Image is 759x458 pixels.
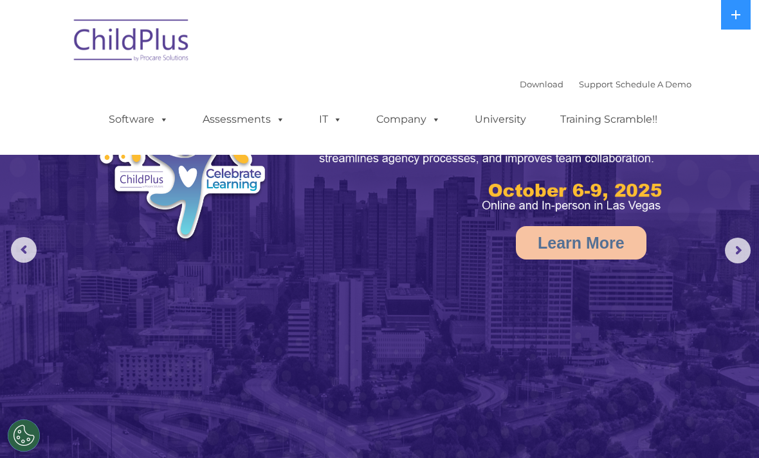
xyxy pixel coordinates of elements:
img: ChildPlus by Procare Solutions [68,10,196,75]
button: Cookies Settings [8,419,40,452]
font: | [520,79,691,89]
a: Assessments [190,107,298,132]
a: Learn More [516,226,646,260]
a: Download [520,79,563,89]
a: University [462,107,539,132]
a: Support [579,79,613,89]
a: Schedule A Demo [616,79,691,89]
a: Company [363,107,453,132]
a: Software [96,107,181,132]
a: IT [306,107,355,132]
a: Training Scramble!! [547,107,670,132]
